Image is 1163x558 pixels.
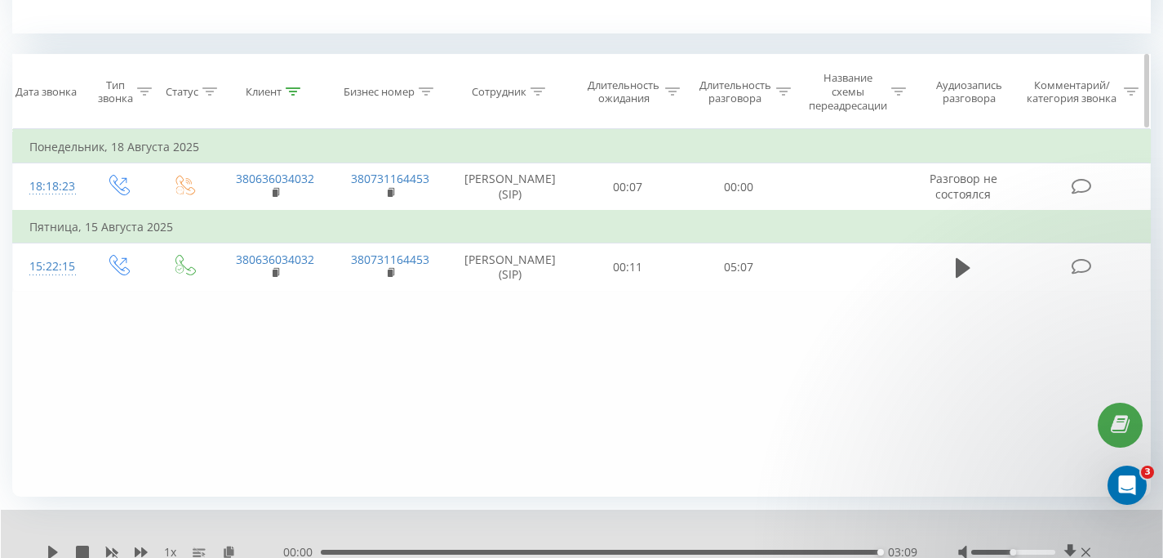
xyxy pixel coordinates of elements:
div: Статус [166,85,198,99]
a: 380636034032 [236,252,314,267]
div: Длительность ожидания [587,78,660,106]
div: Бизнес номер [344,85,415,99]
td: [PERSON_NAME] (SIP) [448,163,572,212]
div: 18:18:23 [29,171,68,203]
a: 380636034032 [236,171,314,186]
td: [PERSON_NAME] (SIP) [448,243,572,291]
iframe: Intercom live chat [1108,466,1147,505]
div: Аудиозапись разговора [925,78,1013,106]
td: Пятница, 15 Августа 2025 [13,211,1151,243]
div: Accessibility label [877,549,884,556]
div: Дата звонка [16,85,77,99]
div: Длительность разговора [699,78,772,106]
td: Понедельник, 18 Августа 2025 [13,131,1151,163]
td: 00:00 [683,163,794,212]
div: 15:22:15 [29,251,68,283]
div: Клиент [246,85,282,99]
div: Accessibility label [1010,549,1017,556]
a: 380731164453 [351,252,429,267]
div: Комментарий/категория звонка [1024,78,1120,106]
div: Тип звонка [98,78,133,106]
td: 00:11 [572,243,683,291]
div: Название схемы переадресации [809,71,887,113]
td: 00:07 [572,163,683,212]
td: 05:07 [683,243,794,291]
span: Разговор не состоялся [930,171,997,201]
div: Сотрудник [472,85,526,99]
span: 3 [1141,466,1154,479]
a: 380731164453 [351,171,429,186]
